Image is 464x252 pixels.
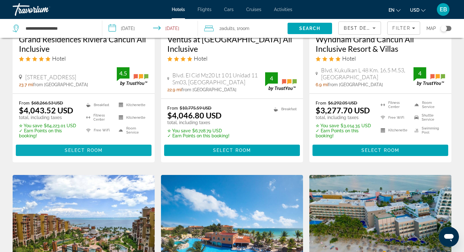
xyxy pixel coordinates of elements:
[194,55,207,62] span: Hotel
[321,67,414,81] span: Blvd. Kukulkan L 48 Km. 16.5 M.53, [GEOGRAPHIC_DATA]
[117,69,129,77] div: 4.5
[167,128,191,133] span: ✮ You save
[246,7,261,12] a: Cruises
[344,26,377,31] span: Best Deals
[410,5,425,15] button: Change currency
[389,8,395,13] span: en
[65,148,103,153] span: Select Room
[316,128,373,138] p: ✓ Earn Points on this booking!
[411,126,445,135] li: Swimming Pool
[274,7,292,12] a: Activities
[411,100,445,110] li: Room Service
[299,26,321,31] span: Search
[316,100,326,105] span: From
[164,146,300,153] a: Select Room
[83,100,116,110] li: Breakfast
[411,113,445,122] li: Shuttle Service
[410,8,419,13] span: USD
[361,148,399,153] span: Select Room
[198,7,211,12] span: Flights
[19,115,78,120] p: total, including taxes
[387,21,420,35] button: Filters
[316,115,373,120] p: total, including taxes
[436,26,451,31] button: Toggle map
[19,123,42,128] span: ✮ You save
[116,113,148,122] li: Kitchenette
[16,146,152,153] a: Select Room
[413,69,426,77] div: 4
[31,100,63,105] del: $68,266.53 USD
[33,82,88,87] span: from [GEOGRAPHIC_DATA]
[167,120,229,125] p: total, including taxes
[19,128,78,138] p: ✓ Earn Points on this booking!
[116,126,148,135] li: Room Service
[164,145,300,156] button: Select Room
[167,111,222,120] ins: $4,046.80 USD
[213,148,251,153] span: Select Room
[19,105,73,115] ins: $4,043.52 USD
[167,128,229,133] p: $6,728.79 USD
[167,105,178,111] span: From
[83,113,116,122] li: Fitness Center
[316,123,373,128] p: $3,014.35 USD
[235,24,249,33] span: , 1
[83,126,116,135] li: Free WiFi
[378,113,411,122] li: Free WiFi
[316,55,445,62] div: 4 star Hotel
[167,87,181,92] span: 22.9 mi
[19,34,148,53] a: Grand Residences Riviera Cancun All Inclusive
[378,126,411,135] li: Kitchenette
[172,72,265,86] span: Blvd. El Cid Mz20 Lt 1 01 Unidad 11 Sm03, [GEOGRAPHIC_DATA]
[316,105,370,115] ins: $3,277.70 USD
[25,24,92,33] input: Search hotel destination
[342,55,356,62] span: Hotel
[222,26,235,31] span: Adults
[239,26,249,31] span: Room
[389,5,401,15] button: Change language
[316,82,328,87] span: 6.9 mi
[426,24,436,33] span: Map
[265,75,278,82] div: 4
[181,87,236,92] span: from [GEOGRAPHIC_DATA]
[316,123,339,128] span: ✮ You save
[19,100,30,105] span: From
[52,55,66,62] span: Hotel
[172,7,185,12] a: Hotels
[224,7,234,12] a: Cars
[19,82,33,87] span: 23.7 mi
[392,26,410,31] span: Filter
[328,82,383,87] span: from [GEOGRAPHIC_DATA]
[440,6,447,13] span: EB
[312,146,448,153] a: Select Room
[19,123,78,128] p: $64,223.01 USD
[117,67,148,86] img: TrustYou guest rating badge
[288,23,332,34] button: Search
[116,100,148,110] li: Kitchenette
[167,55,297,62] div: 4 star Hotel
[312,145,448,156] button: Select Room
[435,3,451,16] button: User Menu
[413,67,445,86] img: TrustYou guest rating badge
[13,1,76,18] a: Travorium
[25,74,76,81] span: [STREET_ADDRESS]
[271,105,297,113] li: Breakfast
[167,34,297,53] a: Ventus at [GEOGRAPHIC_DATA] All Inclusive
[378,100,411,110] li: Fitness Center
[167,133,229,138] p: ✓ Earn Points on this booking!
[19,55,148,62] div: 5 star Hotel
[219,24,235,33] span: 2
[265,72,297,91] img: TrustYou guest rating badge
[16,145,152,156] button: Select Room
[180,105,211,111] del: $10,775.59 USD
[316,34,445,53] a: Wyndham Grand Cancun All Inclusive Resort & Villas
[344,24,376,32] mat-select: Sort by
[102,19,198,38] button: Select check in and out date
[328,100,357,105] del: $6,292.05 USD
